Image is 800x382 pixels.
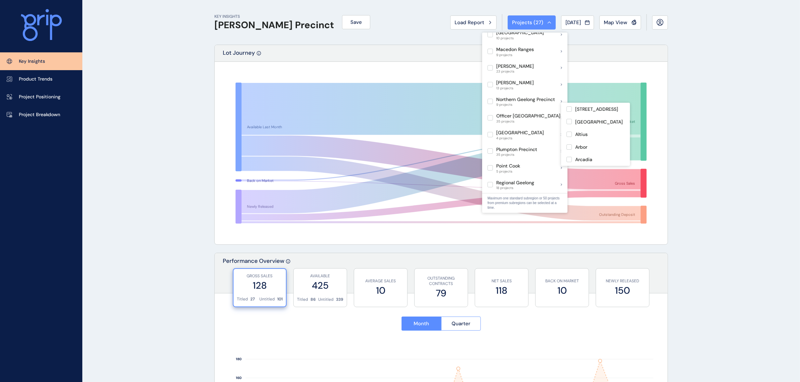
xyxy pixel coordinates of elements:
p: Project Breakdown [19,111,60,118]
text: 180 [236,357,242,362]
p: Lot Journey [223,49,255,61]
p: Titled [297,297,308,302]
span: Quarter [452,320,470,327]
p: Untitled [318,297,334,302]
p: Arcadia [575,156,592,163]
p: Untitled [259,296,275,302]
button: Load Report [450,15,497,30]
span: Map View [604,19,627,26]
p: Officer [GEOGRAPHIC_DATA] [496,113,560,120]
span: Month [414,320,429,327]
span: [DATE] [565,19,581,26]
button: Projects (27) [508,15,556,30]
span: 10 projects [496,36,544,40]
span: 35 projects [496,153,537,157]
span: 5 projects [496,170,520,174]
p: NEWLY RELEASED [599,278,646,284]
label: 10 [539,284,585,297]
p: Point Cook [496,163,520,170]
span: 13 projects [496,86,534,90]
p: [STREET_ADDRESS] [575,106,618,113]
p: Arbor [575,144,587,151]
button: Month [402,317,441,331]
label: 150 [599,284,646,297]
p: NET SALES [478,278,525,284]
span: 4 projects [496,136,544,140]
h1: [PERSON_NAME] Precinct [214,19,334,31]
span: 9 projects [496,103,555,107]
p: GROSS SALES [237,273,283,279]
p: Product Trends [19,76,52,83]
p: [GEOGRAPHIC_DATA] [575,119,623,126]
p: AVERAGE SALES [357,278,404,284]
p: Plumpton Precinct [496,146,537,153]
button: Map View [599,15,641,30]
p: [GEOGRAPHIC_DATA] [496,130,544,136]
button: [DATE] [561,15,594,30]
p: OUTSTANDING CONTRACTS [418,276,464,287]
text: 160 [236,376,242,380]
p: Maximum one standard subregion or 50 projects from premium subregions can be selected at a time. [488,196,562,210]
p: Titled [237,296,248,302]
p: Project Positioning [19,94,60,100]
span: Save [350,19,362,26]
label: 79 [418,287,464,300]
p: [PERSON_NAME] [496,63,534,70]
label: 10 [357,284,404,297]
p: 86 [310,297,316,302]
button: Save [342,15,370,29]
p: Altius [575,131,588,138]
p: 27 [250,296,255,302]
p: 101 [277,296,283,302]
label: 118 [478,284,525,297]
button: Quarter [441,317,481,331]
p: Key Insights [19,58,45,65]
p: Northern Geelong Precinct [496,96,555,103]
span: Projects ( 27 ) [512,19,543,26]
p: AVAILABLE [297,273,343,279]
p: Macedon Ranges [496,46,534,53]
label: 425 [297,279,343,292]
p: Regional Geelong [496,180,534,186]
p: [PERSON_NAME] [496,80,534,86]
span: 35 projects [496,120,560,124]
p: [GEOGRAPHIC_DATA] [496,30,544,36]
label: 128 [237,279,283,292]
p: KEY INSIGHTS [214,14,334,19]
span: 18 projects [496,186,534,190]
p: Performance Overview [223,257,284,293]
p: BACK ON MARKET [539,278,585,284]
span: 9 projects [496,53,534,57]
p: 339 [336,297,343,302]
span: 23 projects [496,69,534,74]
span: Load Report [455,19,484,26]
